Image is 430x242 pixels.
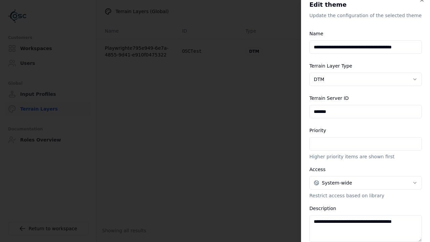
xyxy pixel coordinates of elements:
[309,206,336,211] label: Description
[309,95,349,101] label: Terrain Server ID
[309,128,326,133] label: Priority
[309,153,422,160] p: Higher priority items are shown first
[309,63,352,69] label: Terrain Layer Type
[309,31,323,36] label: Name
[309,167,326,172] label: Access
[309,192,422,199] p: Restrict access based on library
[309,12,422,19] p: Update the configuration of the selected theme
